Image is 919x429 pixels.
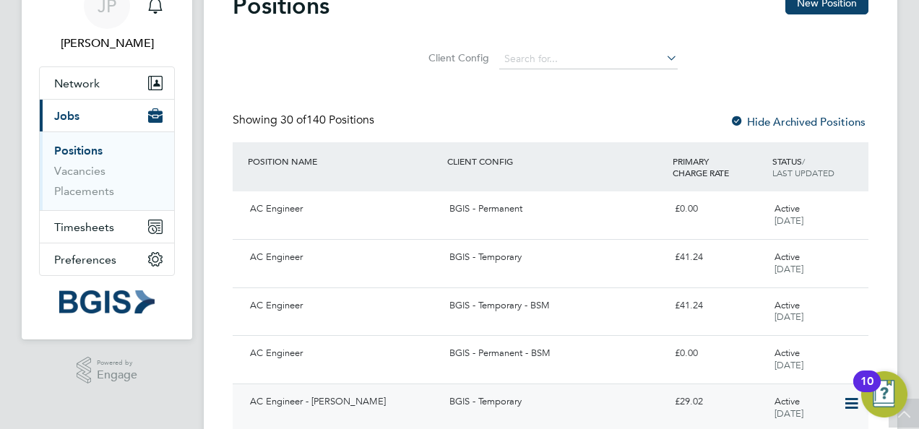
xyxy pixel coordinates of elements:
[669,197,769,221] div: £0.00
[40,100,174,131] button: Jobs
[775,214,803,227] span: [DATE]
[244,197,444,221] div: AC Engineer
[40,211,174,243] button: Timesheets
[775,251,800,263] span: Active
[775,359,803,371] span: [DATE]
[233,113,377,128] div: Showing
[669,390,769,414] div: £29.02
[444,148,668,174] div: CLIENT CONFIG
[280,113,306,127] span: 30 of
[775,407,803,420] span: [DATE]
[775,311,803,323] span: [DATE]
[40,131,174,210] div: Jobs
[244,390,444,414] div: AC Engineer - [PERSON_NAME]
[59,290,155,313] img: bgis-logo-retina.png
[669,148,769,186] div: PRIMARY CHARGE RATE
[54,184,114,198] a: Placements
[54,144,103,157] a: Positions
[54,253,116,266] span: Preferences
[54,164,105,178] a: Vacancies
[39,290,175,313] a: Go to home page
[77,357,138,384] a: Powered byEngage
[54,109,79,123] span: Jobs
[444,390,668,414] div: BGIS - Temporary
[40,67,174,99] button: Network
[244,246,444,269] div: AC Engineer
[802,155,805,167] span: /
[669,294,769,318] div: £41.24
[444,294,668,318] div: BGIS - Temporary - BSM
[39,35,175,52] span: Jasmin Padmore
[775,299,800,311] span: Active
[54,77,100,90] span: Network
[444,246,668,269] div: BGIS - Temporary
[669,246,769,269] div: £41.24
[730,115,866,129] label: Hide Archived Positions
[499,49,678,69] input: Search for...
[775,263,803,275] span: [DATE]
[97,357,137,369] span: Powered by
[244,294,444,318] div: AC Engineer
[861,371,907,417] button: Open Resource Center, 10 new notifications
[97,369,137,381] span: Engage
[444,342,668,365] div: BGIS - Permanent - BSM
[769,148,868,186] div: STATUS
[444,197,668,221] div: BGIS - Permanent
[40,243,174,275] button: Preferences
[280,113,374,127] span: 140 Positions
[669,342,769,365] div: £0.00
[775,202,800,214] span: Active
[775,395,800,407] span: Active
[860,381,873,400] div: 10
[244,342,444,365] div: AC Engineer
[54,220,114,234] span: Timesheets
[772,167,834,178] span: LAST UPDATED
[775,347,800,359] span: Active
[424,51,489,64] label: Client Config
[244,148,444,174] div: POSITION NAME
